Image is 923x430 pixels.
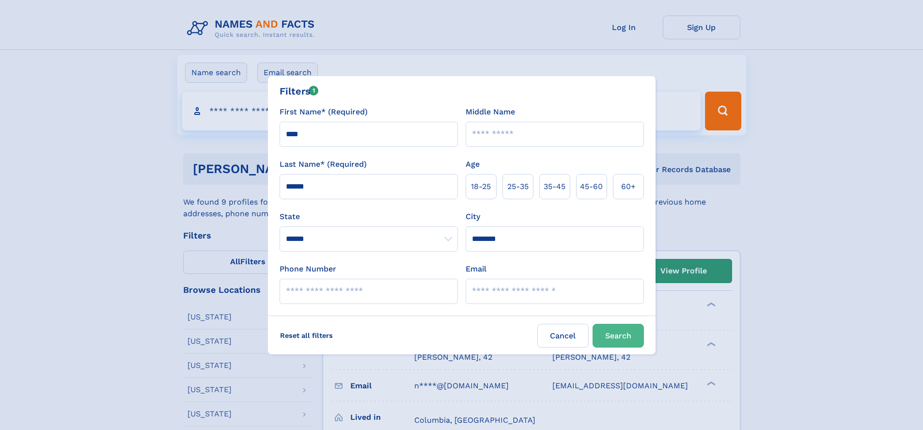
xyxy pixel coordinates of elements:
[466,211,480,223] label: City
[466,106,515,118] label: Middle Name
[274,324,339,347] label: Reset all filters
[544,181,565,192] span: 35‑45
[466,159,480,170] label: Age
[537,324,589,348] label: Cancel
[471,181,491,192] span: 18‑25
[280,106,368,118] label: First Name* (Required)
[507,181,529,192] span: 25‑35
[580,181,603,192] span: 45‑60
[466,263,486,275] label: Email
[280,263,336,275] label: Phone Number
[280,84,319,98] div: Filters
[593,324,644,348] button: Search
[280,211,458,223] label: State
[621,181,636,192] span: 60+
[280,159,367,170] label: Last Name* (Required)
